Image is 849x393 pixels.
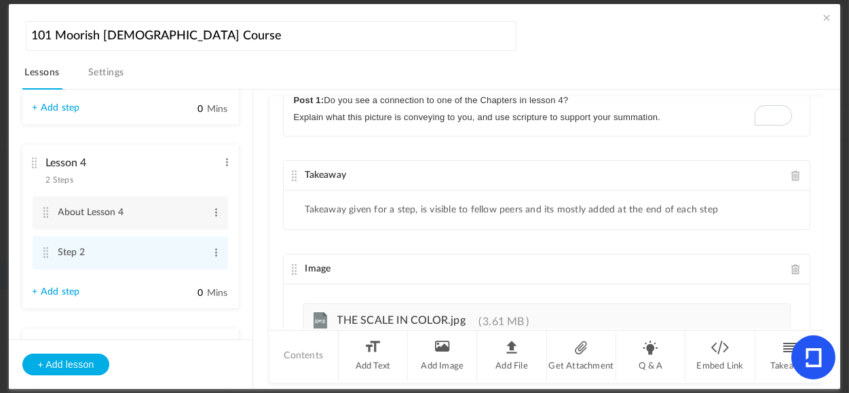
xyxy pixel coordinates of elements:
[337,315,466,326] span: THE SCALE IN COLOR.jpg
[33,102,80,114] a: + Add step
[170,103,204,116] input: Mins
[685,331,755,381] li: Embed Link
[478,316,529,327] span: 3.61 MB
[305,204,719,216] li: Takeaway given for a step, is visible to fellow peers and its mostly added at the end of each step
[294,92,800,109] p: Do you see a connection to one of the Chapters in lesson 4?
[207,105,228,114] span: Mins
[547,331,616,381] li: Get Attachment
[269,331,339,381] li: Contents
[294,95,324,105] strong: Post 1:
[294,109,800,126] p: Explain what this picture is conveying to you, and use scripture to support your summation.
[408,331,477,381] li: Add Image
[22,354,110,375] button: + Add lesson
[305,264,331,274] span: Image
[477,331,546,381] li: Add File
[755,331,825,381] li: Takeaway
[46,176,73,184] span: 2 Steps
[339,331,408,381] li: Add Text
[616,331,685,381] li: Q & A
[33,286,80,298] a: + Add step
[207,288,228,298] span: Mins
[305,170,347,180] span: Takeaway
[314,312,327,330] cite: jpeg
[86,64,127,90] a: Settings
[170,287,204,300] input: Mins
[22,64,62,90] a: Lessons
